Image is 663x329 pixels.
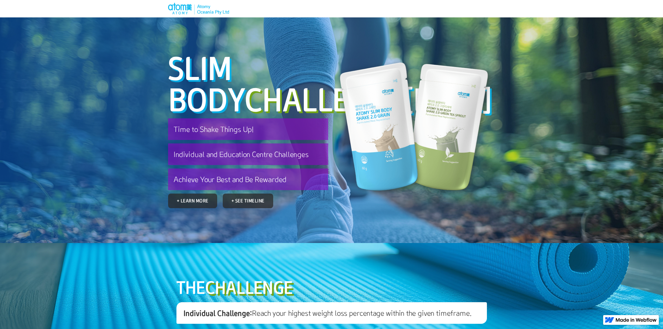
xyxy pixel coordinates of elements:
[168,143,328,165] h3: Individual and Education Centre Challenges
[223,194,273,208] a: + See Timeline
[244,80,403,118] span: Challenge
[168,52,328,115] h1: Slim body [DATE]
[616,318,657,322] img: Made in Webflow
[168,194,217,208] a: + Learn More
[183,308,252,318] span: Individual Challenge:
[168,169,328,190] h3: Achieve Your Best and Be Rewarded
[205,276,293,298] span: CHALLENGE
[176,276,487,299] h2: THE
[176,302,487,324] h3: Reach your highest weight loss percentage within the given timeframe.
[168,118,328,140] h3: Time to Shake Things Up!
